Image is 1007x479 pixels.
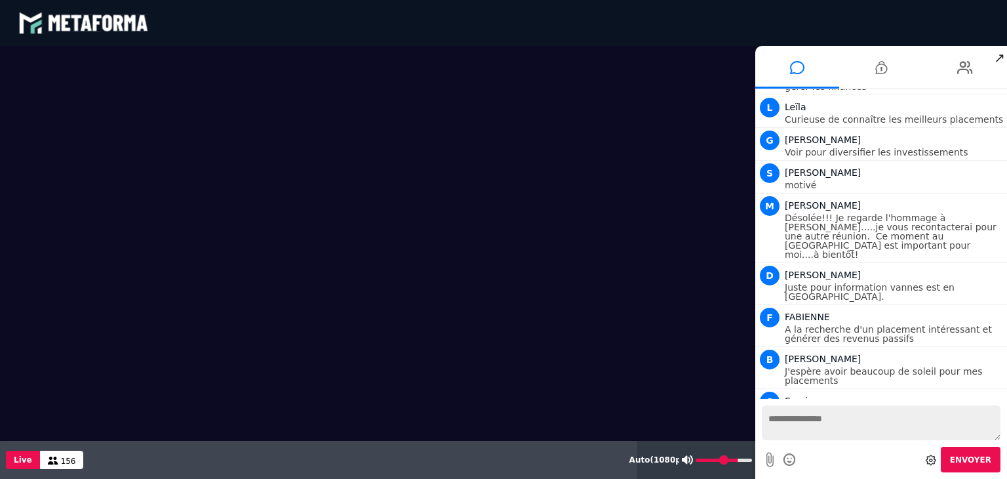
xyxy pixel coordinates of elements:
[941,447,1000,472] button: Envoyer
[950,455,991,465] span: Envoyer
[627,441,688,479] button: Auto(1080p)
[629,455,685,465] span: Auto ( 1080 p)
[785,396,814,406] span: Somia
[785,283,1004,301] p: Juste pour information vannes est en [GEOGRAPHIC_DATA].
[760,392,780,411] span: S
[785,148,1004,157] p: Voir pour diversifier les investissements
[760,98,780,117] span: L
[992,46,1007,70] span: ↗
[785,82,1004,91] p: gérer les finances
[785,200,861,211] span: [PERSON_NAME]
[785,167,861,178] span: [PERSON_NAME]
[785,115,1004,124] p: Curieuse de connaître les meilleurs placements
[760,350,780,369] span: B
[785,180,1004,190] p: motivé
[760,163,780,183] span: S
[785,102,806,112] span: Leïla
[760,196,780,216] span: M
[6,451,40,469] button: Live
[785,213,1004,259] p: Désolée!!! Je regarde l'hommage à [PERSON_NAME].....je vous recontacterai pour une autre réunion....
[785,270,861,280] span: [PERSON_NAME]
[785,325,1004,343] p: A la recherche d'un placement intéressant et générer des revenus passifs
[785,367,1004,385] p: J'espère avoir beaucoup de soleil pour mes placements
[760,266,780,285] span: D
[785,312,830,322] span: FABIENNE
[760,131,780,150] span: G
[760,308,780,327] span: F
[785,135,861,145] span: [PERSON_NAME]
[785,354,861,364] span: [PERSON_NAME]
[61,457,76,466] span: 156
